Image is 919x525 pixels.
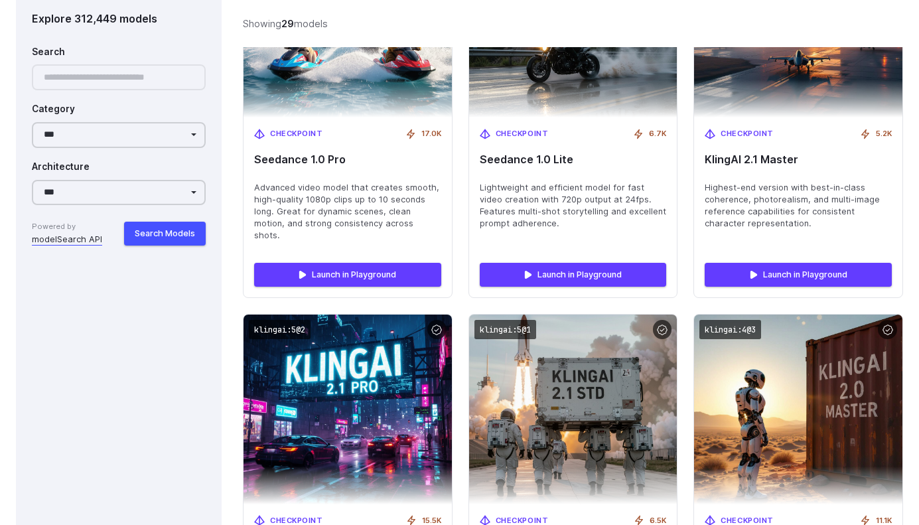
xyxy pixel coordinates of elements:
span: Checkpoint [496,128,549,140]
span: 6.7K [649,128,666,140]
a: Launch in Playground [705,263,892,287]
span: KlingAI 2.1 Master [705,153,892,166]
img: KlingAI 2.1 Pro [244,315,452,504]
img: KlingAI 2.1 Standard [469,315,677,504]
div: Showing models [243,16,328,31]
strong: 29 [281,18,294,29]
code: klingai:4@3 [699,320,761,339]
img: KlingAI 2.0 Master [694,315,902,504]
select: Category [32,122,206,148]
a: Launch in Playground [480,263,667,287]
span: Highest-end version with best-in-class coherence, photorealism, and multi-image reference capabil... [705,182,892,230]
span: 5.2K [876,128,892,140]
span: 17.0K [421,128,441,140]
label: Architecture [32,160,90,175]
div: Explore 312,449 models [32,11,206,28]
span: Seedance 1.0 Pro [254,153,441,166]
a: Launch in Playground [254,263,441,287]
span: Advanced video model that creates smooth, high-quality 1080p clips up to 10 seconds long. Great f... [254,182,441,242]
a: modelSearch API [32,233,102,246]
span: Checkpoint [721,128,774,140]
code: klingai:5@1 [474,320,536,339]
select: Architecture [32,180,206,206]
label: Category [32,102,75,117]
span: Checkpoint [270,128,323,140]
code: klingai:5@2 [249,320,311,339]
label: Search [32,45,65,60]
span: Seedance 1.0 Lite [480,153,667,166]
span: Powered by [32,221,102,233]
button: Search Models [124,222,206,246]
span: Lightweight and efficient model for fast video creation with 720p output at 24fps. Features multi... [480,182,667,230]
